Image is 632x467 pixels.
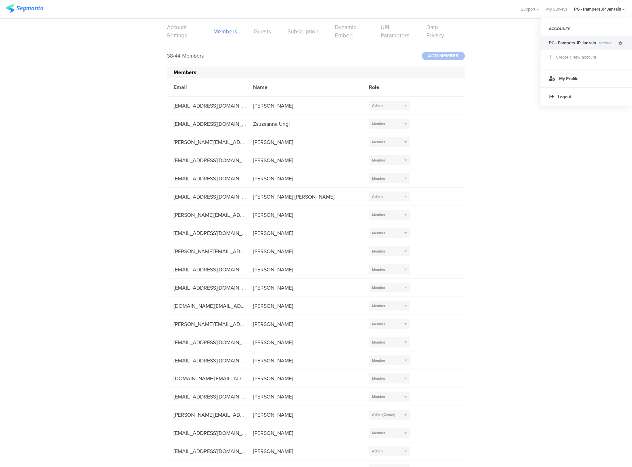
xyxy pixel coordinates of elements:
[372,249,386,254] span: Member
[556,54,597,60] div: Create a new account
[372,158,386,163] span: Member
[167,211,246,219] div: [PERSON_NAME][EMAIL_ADDRESS][DOMAIN_NAME]
[167,357,246,364] div: [EMAIL_ADDRESS][DOMAIN_NAME]
[246,248,362,255] div: [PERSON_NAME]
[246,411,362,419] div: [PERSON_NAME]
[288,27,318,36] a: Subscription
[167,448,246,455] div: [EMAIL_ADDRESS][DOMAIN_NAME]
[167,83,246,91] div: Email
[372,431,386,436] span: Member
[246,339,362,346] div: [PERSON_NAME]
[372,285,386,290] span: Member
[246,157,362,164] div: [PERSON_NAME]
[167,120,246,128] div: [EMAIL_ADDRESS][DOMAIN_NAME]
[246,83,362,91] div: Name
[6,4,43,13] img: segmanta logo
[335,23,364,40] a: Dynamic Embed
[246,175,362,182] div: [PERSON_NAME]
[372,267,386,272] span: Member
[246,357,362,364] div: [PERSON_NAME]
[167,375,246,383] div: [DOMAIN_NAME][EMAIL_ADDRESS][DOMAIN_NAME]
[246,375,362,383] div: [PERSON_NAME]
[167,52,204,60] div: 38/44 Members
[246,138,362,146] div: [PERSON_NAME]
[167,23,197,40] a: Account Settings
[381,23,410,40] a: URL Parameters
[372,212,386,217] span: Member
[372,230,386,236] span: Member
[372,449,383,454] span: Admin
[372,176,386,181] span: Member
[372,194,383,199] span: Admin
[167,248,246,255] div: [PERSON_NAME][EMAIL_ADDRESS][DOMAIN_NAME]
[167,157,246,164] div: [EMAIL_ADDRESS][DOMAIN_NAME]
[167,67,465,78] div: Members
[372,139,386,145] span: Member
[246,211,362,219] div: [PERSON_NAME]
[246,120,362,128] div: Zsuzsanna Ungi
[372,358,386,363] span: Member
[574,6,622,12] div: PG - Pampers JP Janrain
[372,121,386,126] span: Member
[246,284,362,292] div: [PERSON_NAME]
[372,103,383,108] span: Admin
[427,23,448,40] a: Data Privacy
[521,6,536,12] span: Support
[167,430,246,437] div: [EMAIL_ADDRESS][DOMAIN_NAME]
[167,175,246,182] div: [EMAIL_ADDRESS][DOMAIN_NAME]
[167,266,246,273] div: [EMAIL_ADDRESS][DOMAIN_NAME]
[167,193,246,201] div: [EMAIL_ADDRESS][DOMAIN_NAME]
[372,412,395,418] span: Admin
[167,339,246,346] div: [EMAIL_ADDRESS][DOMAIN_NAME]
[362,83,422,91] div: Role
[549,40,597,46] span: PG - Pampers JP Janrain
[246,102,362,110] div: [PERSON_NAME]
[167,229,246,237] div: [EMAIL_ADDRESS][DOMAIN_NAME]
[246,393,362,401] div: [PERSON_NAME]
[246,229,362,237] div: [PERSON_NAME]
[246,302,362,310] div: [PERSON_NAME]
[246,448,362,455] div: [PERSON_NAME]
[167,393,246,401] div: [EMAIL_ADDRESS][DOMAIN_NAME]
[597,40,618,45] span: Member
[246,430,362,437] div: [PERSON_NAME]
[246,193,362,201] div: [PERSON_NAME] [PERSON_NAME]
[167,138,246,146] div: [PERSON_NAME][EMAIL_ADDRESS][DOMAIN_NAME]
[372,321,386,327] span: Member
[541,69,632,87] a: My Profile
[246,320,362,328] div: [PERSON_NAME]
[167,302,246,310] div: [DOMAIN_NAME][EMAIL_ADDRESS][DOMAIN_NAME]
[246,266,362,273] div: [PERSON_NAME]
[372,394,386,399] span: Member
[167,411,246,419] div: [PERSON_NAME][EMAIL_ADDRESS][DOMAIN_NAME]
[167,284,246,292] div: [EMAIL_ADDRESS][DOMAIN_NAME]
[167,320,246,328] div: [PERSON_NAME][EMAIL_ADDRESS][DOMAIN_NAME]
[167,102,246,110] div: [EMAIL_ADDRESS][DOMAIN_NAME]
[372,376,386,381] span: Member
[559,75,579,82] span: My Profile
[541,23,632,34] div: ACCOUNTS
[558,94,572,100] span: Logout
[372,340,386,345] span: Member
[254,27,271,36] a: Guests
[372,303,386,308] span: Member
[383,412,395,418] span: (Owner)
